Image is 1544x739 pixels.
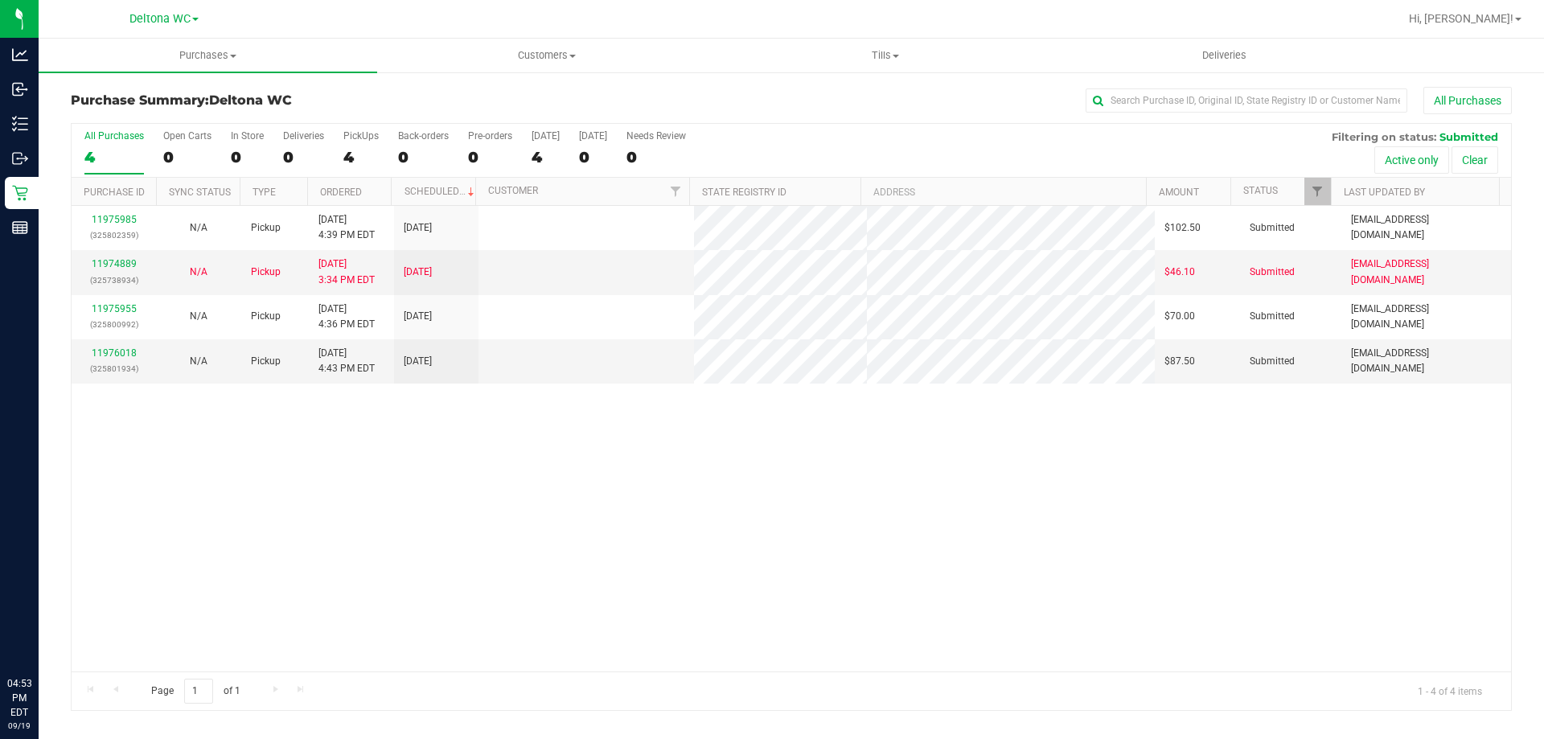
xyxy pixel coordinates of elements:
[12,220,28,236] inline-svg: Reports
[251,265,281,280] span: Pickup
[92,258,137,269] a: 11974889
[190,222,207,233] span: Not Applicable
[1374,146,1449,174] button: Active only
[860,178,1146,206] th: Address
[1086,88,1407,113] input: Search Purchase ID, Original ID, State Registry ID or Customer Name...
[1332,130,1436,143] span: Filtering on status:
[12,185,28,201] inline-svg: Retail
[163,148,211,166] div: 0
[1164,265,1195,280] span: $46.10
[579,130,607,142] div: [DATE]
[190,266,207,277] span: Not Applicable
[12,116,28,132] inline-svg: Inventory
[190,220,207,236] button: N/A
[209,92,292,108] span: Deltona WC
[532,148,560,166] div: 4
[626,130,686,142] div: Needs Review
[1250,220,1295,236] span: Submitted
[190,309,207,324] button: N/A
[81,317,146,332] p: (325800992)
[343,130,379,142] div: PickUps
[12,47,28,63] inline-svg: Analytics
[251,309,281,324] span: Pickup
[92,214,137,225] a: 11975985
[251,354,281,369] span: Pickup
[283,148,324,166] div: 0
[318,346,375,376] span: [DATE] 4:43 PM EDT
[16,610,64,659] iframe: Resource center
[71,93,551,108] h3: Purchase Summary:
[1250,265,1295,280] span: Submitted
[1423,87,1512,114] button: All Purchases
[404,265,432,280] span: [DATE]
[343,148,379,166] div: 4
[488,185,538,196] a: Customer
[1055,39,1394,72] a: Deliveries
[468,148,512,166] div: 0
[1243,185,1278,196] a: Status
[283,130,324,142] div: Deliveries
[1164,309,1195,324] span: $70.00
[1304,178,1331,205] a: Filter
[1351,212,1501,243] span: [EMAIL_ADDRESS][DOMAIN_NAME]
[579,148,607,166] div: 0
[39,48,377,63] span: Purchases
[404,186,478,197] a: Scheduled
[1351,302,1501,332] span: [EMAIL_ADDRESS][DOMAIN_NAME]
[81,273,146,288] p: (325738934)
[47,608,67,627] iframe: Resource center unread badge
[318,302,375,332] span: [DATE] 4:36 PM EDT
[1452,146,1498,174] button: Clear
[92,347,137,359] a: 11976018
[626,148,686,166] div: 0
[190,265,207,280] button: N/A
[702,187,786,198] a: State Registry ID
[717,48,1053,63] span: Tills
[231,148,264,166] div: 0
[190,310,207,322] span: Not Applicable
[169,187,231,198] a: Sync Status
[1164,354,1195,369] span: $87.50
[404,220,432,236] span: [DATE]
[138,679,253,704] span: Page of 1
[1164,220,1201,236] span: $102.50
[81,361,146,376] p: (325801934)
[1409,12,1513,25] span: Hi, [PERSON_NAME]!
[404,309,432,324] span: [DATE]
[318,212,375,243] span: [DATE] 4:39 PM EDT
[468,130,512,142] div: Pre-orders
[7,720,31,732] p: 09/19
[7,676,31,720] p: 04:53 PM EDT
[253,187,276,198] a: Type
[398,130,449,142] div: Back-orders
[84,148,144,166] div: 4
[378,48,715,63] span: Customers
[12,150,28,166] inline-svg: Outbound
[190,354,207,369] button: N/A
[184,679,213,704] input: 1
[320,187,362,198] a: Ordered
[1159,187,1199,198] a: Amount
[39,39,377,72] a: Purchases
[1351,257,1501,287] span: [EMAIL_ADDRESS][DOMAIN_NAME]
[716,39,1054,72] a: Tills
[1439,130,1498,143] span: Submitted
[92,303,137,314] a: 11975955
[532,130,560,142] div: [DATE]
[663,178,689,205] a: Filter
[12,81,28,97] inline-svg: Inbound
[251,220,281,236] span: Pickup
[84,187,145,198] a: Purchase ID
[1250,354,1295,369] span: Submitted
[81,228,146,243] p: (325802359)
[1351,346,1501,376] span: [EMAIL_ADDRESS][DOMAIN_NAME]
[1181,48,1268,63] span: Deliveries
[1405,679,1495,703] span: 1 - 4 of 4 items
[84,130,144,142] div: All Purchases
[190,355,207,367] span: Not Applicable
[231,130,264,142] div: In Store
[377,39,716,72] a: Customers
[318,257,375,287] span: [DATE] 3:34 PM EDT
[1344,187,1425,198] a: Last Updated By
[398,148,449,166] div: 0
